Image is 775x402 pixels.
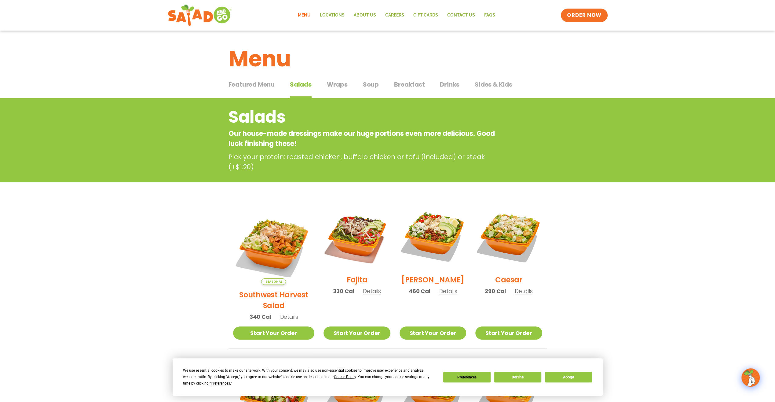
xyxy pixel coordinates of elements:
a: Start Your Order [324,326,390,340]
div: We use essential cookies to make our site work. With your consent, we may also use non-essential ... [183,367,436,387]
a: Menu [293,8,315,22]
button: Accept [545,372,592,382]
span: Salads [290,80,312,89]
a: Start Your Order [400,326,466,340]
span: Seasonal [261,278,286,285]
img: Product photo for Southwest Harvest Salad [233,203,315,285]
a: About Us [349,8,381,22]
h2: Southwest Harvest Salad [233,289,315,311]
span: Drinks [440,80,459,89]
h2: Fajita [347,274,367,285]
a: Contact Us [443,8,480,22]
div: Cookie Consent Prompt [173,358,603,396]
span: 290 Cal [485,287,506,295]
span: Details [280,313,298,321]
button: Decline [494,372,541,382]
span: Details [515,287,533,295]
h1: Menu [228,42,547,75]
a: Start Your Order [233,326,315,340]
span: 460 Cal [409,287,430,295]
span: ORDER NOW [567,12,601,19]
span: Details [363,287,381,295]
a: FAQs [480,8,500,22]
h2: Caesar [495,274,522,285]
img: new-SAG-logo-768×292 [168,3,232,28]
p: Pick your protein: roasted chicken, buffalo chicken or tofu (included) or steak (+$1.20) [228,152,500,172]
img: wpChatIcon [742,369,759,386]
div: Tabbed content [228,78,547,99]
span: Soup [363,80,379,89]
span: Featured Menu [228,80,275,89]
a: Careers [381,8,409,22]
a: GIFT CARDS [409,8,443,22]
a: ORDER NOW [561,9,607,22]
h2: Salads [228,105,498,129]
span: 330 Cal [333,287,354,295]
h2: [PERSON_NAME] [401,274,464,285]
span: Wraps [327,80,348,89]
button: Preferences [443,372,490,382]
span: 340 Cal [250,313,271,321]
img: Product photo for Caesar Salad [475,203,542,270]
span: Details [439,287,457,295]
img: Product photo for Fajita Salad [324,203,390,270]
a: Start Your Order [475,326,542,340]
img: Product photo for Cobb Salad [400,203,466,270]
nav: Menu [293,8,500,22]
p: Our house-made dressings make our huge portions even more delicious. Good luck finishing these! [228,128,498,149]
span: Breakfast [394,80,425,89]
span: Sides & Kids [475,80,512,89]
span: Cookie Policy [334,375,356,379]
a: Locations [315,8,349,22]
span: Preferences [211,381,230,385]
